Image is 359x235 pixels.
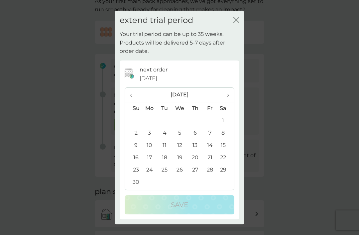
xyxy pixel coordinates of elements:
th: Fr [202,102,217,115]
td: 20 [187,151,202,164]
p: Your trial period can be up to 35 weeks. Products will be delivered 5-7 days after order date. [120,30,239,56]
th: Tu [157,102,172,115]
td: 14 [202,139,217,151]
td: 25 [157,164,172,176]
td: 23 [125,164,142,176]
td: 22 [217,151,234,164]
button: Save [125,195,234,214]
td: 3 [142,127,157,139]
button: close [233,17,239,24]
span: › [222,88,229,102]
span: ‹ [130,88,137,102]
span: [DATE] [140,74,157,83]
td: 18 [157,151,172,164]
td: 2 [125,127,142,139]
td: 4 [157,127,172,139]
td: 17 [142,151,157,164]
td: 11 [157,139,172,151]
td: 15 [217,139,234,151]
td: 8 [217,127,234,139]
td: 24 [142,164,157,176]
td: 19 [172,151,187,164]
td: 21 [202,151,217,164]
th: Su [125,102,142,115]
td: 13 [187,139,202,151]
td: 7 [202,127,217,139]
h2: extend trial period [120,16,193,25]
td: 6 [187,127,202,139]
td: 28 [202,164,217,176]
td: 27 [187,164,202,176]
td: 12 [172,139,187,151]
th: Mo [142,102,157,115]
td: 9 [125,139,142,151]
p: next order [140,65,168,74]
th: We [172,102,187,115]
th: [DATE] [142,88,217,102]
td: 29 [217,164,234,176]
td: 1 [217,114,234,127]
p: Save [171,199,188,210]
th: Sa [217,102,234,115]
td: 10 [142,139,157,151]
td: 30 [125,176,142,188]
td: 26 [172,164,187,176]
th: Th [187,102,202,115]
td: 16 [125,151,142,164]
td: 5 [172,127,187,139]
